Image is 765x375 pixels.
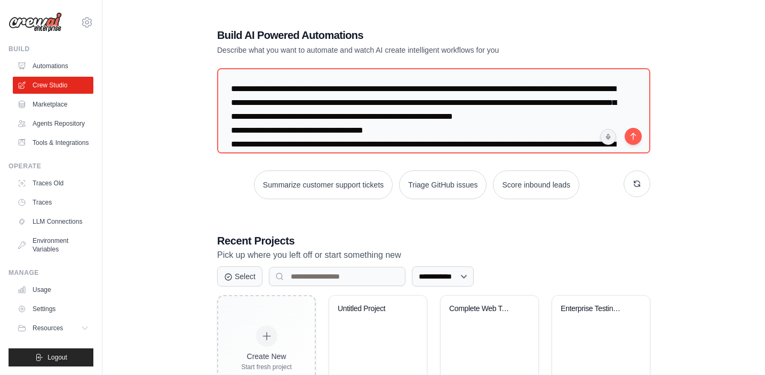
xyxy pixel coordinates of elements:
span: Logout [47,353,67,362]
button: Click to speak your automation idea [600,129,616,145]
button: Select [217,266,262,287]
div: Untitled Project [338,304,402,314]
button: Score inbound leads [493,170,579,199]
a: Usage [13,281,93,298]
a: LLM Connections [13,213,93,230]
button: Summarize customer support tickets [254,170,393,199]
a: Crew Studio [13,77,93,94]
div: Manage [9,268,93,277]
a: Traces [13,194,93,211]
a: Traces Old [13,175,93,192]
p: Describe what you want to automate and watch AI create intelligent workflows for you [217,45,576,55]
div: Complete Web Test Automation with Execution [449,304,514,314]
div: Build [9,45,93,53]
a: Tools & Integrations [13,134,93,151]
a: Agents Repository [13,115,93,132]
p: Pick up where you left off or start something new [217,248,650,262]
div: Enterprise Testing Automation Platform [561,304,625,314]
a: Environment Variables [13,232,93,258]
button: Logout [9,348,93,366]
img: Logo [9,12,62,32]
a: Automations [13,58,93,75]
a: Settings [13,300,93,317]
div: Operate [9,162,93,170]
div: Start fresh project [241,363,292,371]
button: Triage GitHub issues [399,170,487,199]
h1: Build AI Powered Automations [217,28,576,43]
div: Create New [241,351,292,362]
button: Get new suggestions [624,170,650,197]
button: Resources [13,320,93,337]
h3: Recent Projects [217,233,650,248]
a: Marketplace [13,96,93,113]
iframe: Chat Widget [712,324,765,375]
span: Resources [33,324,63,332]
